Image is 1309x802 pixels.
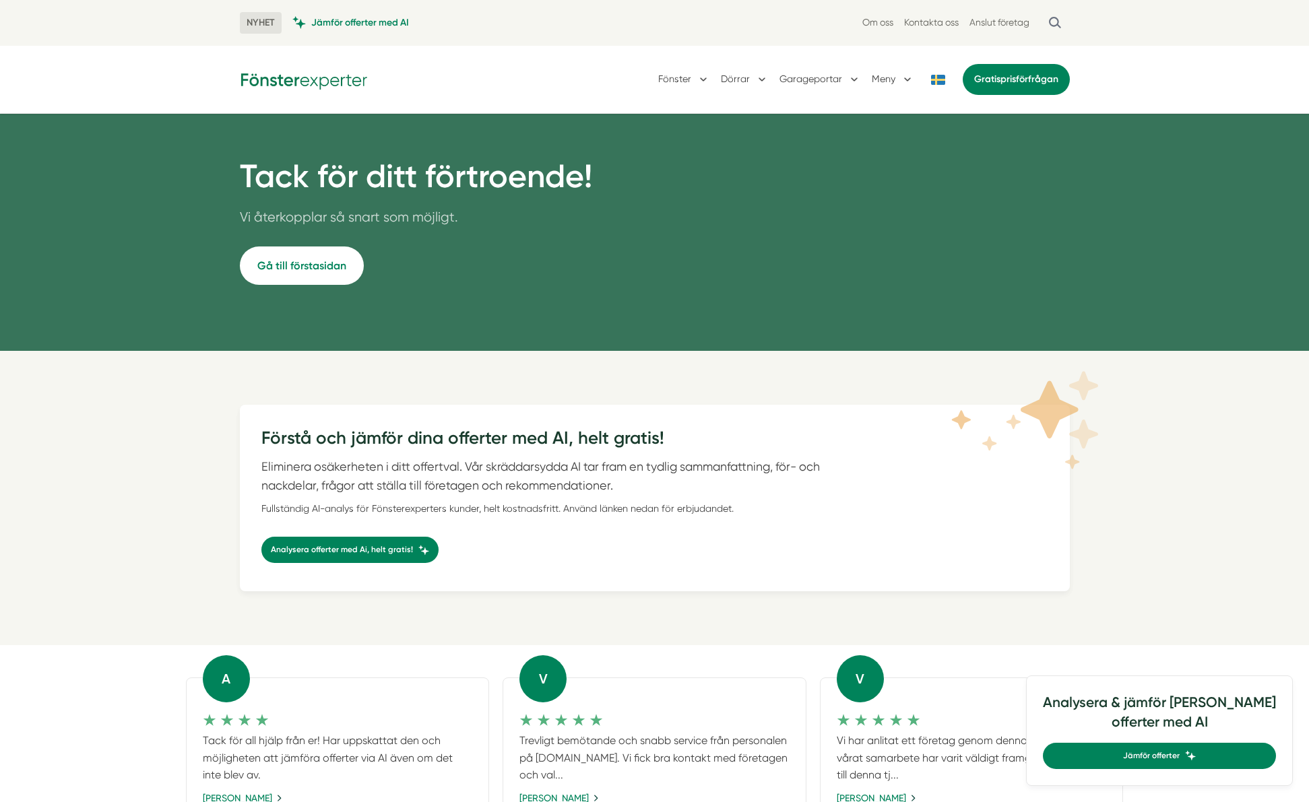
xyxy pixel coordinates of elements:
[963,64,1070,95] a: Gratisprisförfrågan
[872,62,914,97] button: Meny
[1123,749,1180,762] span: Jämför offerter
[904,16,959,29] a: Kontakta oss
[974,73,1000,85] span: Gratis
[240,157,592,207] h1: Tack för ditt förtroende!
[519,732,790,783] p: Trevligt bemötande och snabb service från personalen på [DOMAIN_NAME]. Vi fick bra kontakt med fö...
[261,426,848,457] h3: Förstå och jämför dina offerter med AI, helt gratis!
[271,543,413,556] span: Analysera offerter med Ai, helt gratis!
[519,655,567,702] div: V
[240,246,364,285] a: Gå till förstasidan
[837,732,1107,783] p: Vi har anlitat ett företag genom denna tjänst och vårat samarbete har varit väldigt framgångsrikt...
[240,207,592,234] p: Vi återkopplar så snart som möjligt.
[261,502,848,515] div: Fullständig AI-analys för Fönsterexperters kunder, helt kostnadsfritt. Använd länken nedan för er...
[862,16,893,29] a: Om oss
[261,537,439,563] a: Analysera offerter med Ai, helt gratis!
[240,69,368,90] img: Fönsterexperter Logotyp
[1043,692,1276,743] h4: Analysera & jämför [PERSON_NAME] offerter med AI
[779,62,861,97] button: Garageportar
[261,457,848,495] p: Eliminera osäkerheten i ditt offertval. Vår skräddarsydda AI tar fram en tydlig sammanfattning, f...
[203,732,473,783] p: Tack för all hjälp från er! Har uppskattat den och möjligheten att jämföra offerter via AI även o...
[203,655,250,702] div: A
[240,12,282,34] span: NYHET
[311,16,409,29] span: Jämför offerter med AI
[837,655,884,702] div: V
[969,16,1029,29] a: Anslut företag
[721,62,769,97] button: Dörrar
[1043,743,1276,769] a: Jämför offerter
[292,16,409,29] a: Jämför offerter med AI
[658,62,710,97] button: Fönster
